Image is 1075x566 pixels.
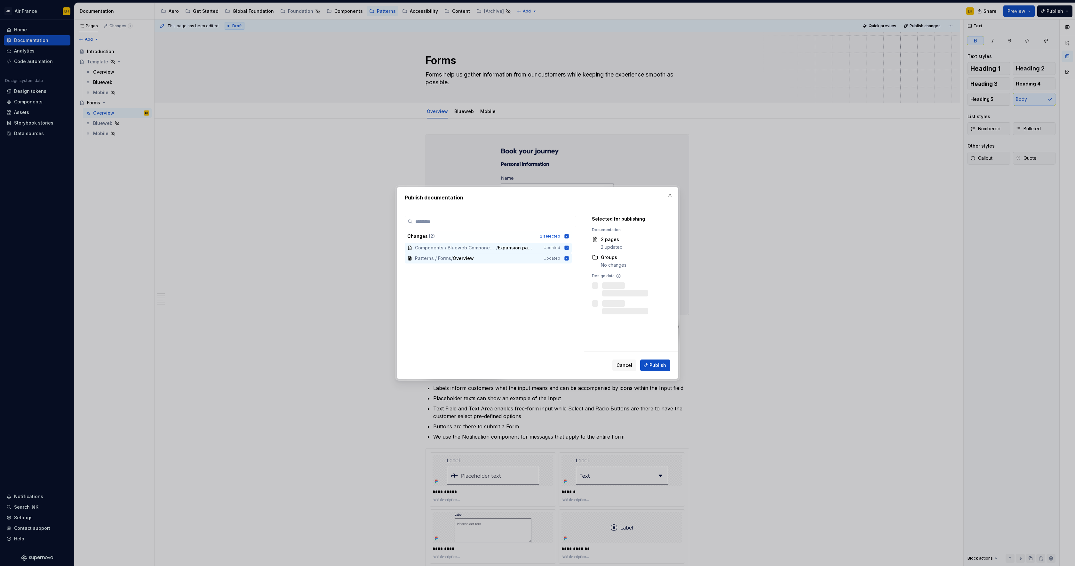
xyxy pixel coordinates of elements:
span: / [451,255,453,262]
span: Cancel [617,362,632,368]
div: Groups [601,254,626,261]
div: Selected for publishing [592,216,667,222]
div: 2 updated [601,244,623,250]
span: Updated [544,256,560,261]
div: No changes [601,262,626,268]
div: Changes [407,233,536,239]
div: 2 pages [601,236,623,243]
button: Publish [640,360,670,371]
span: Expansion panel [498,245,535,251]
span: / [496,245,498,251]
span: Patterns / Forms [415,255,451,262]
button: Cancel [612,360,636,371]
div: 2 selected [540,234,560,239]
span: Components / Blueweb Components [415,245,496,251]
span: Updated [544,245,560,250]
span: Overview [453,255,474,262]
span: ( 2 ) [429,233,435,239]
h2: Publish documentation [405,194,670,201]
div: Documentation [592,227,667,232]
span: Publish [649,362,666,368]
div: Design data [592,273,667,279]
